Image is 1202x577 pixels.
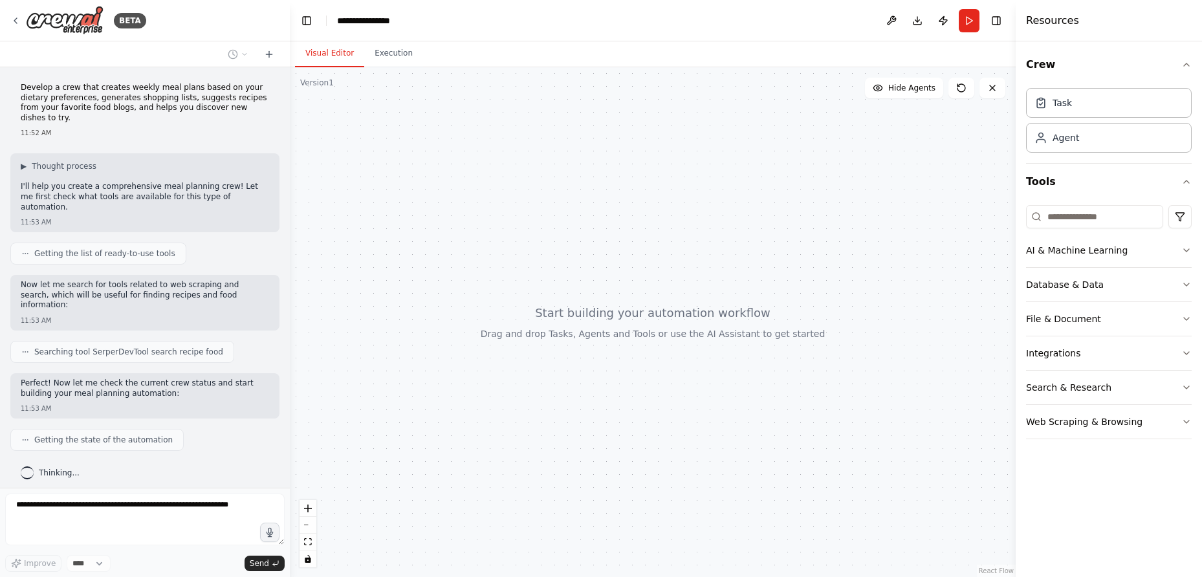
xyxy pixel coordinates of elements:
[1026,347,1080,360] div: Integrations
[26,6,104,35] img: Logo
[250,558,269,569] span: Send
[245,556,285,571] button: Send
[300,78,334,88] div: Version 1
[1026,164,1192,200] button: Tools
[21,83,269,123] p: Develop a crew that creates weekly meal plans based on your dietary preferences, generates shoppi...
[1026,312,1101,325] div: File & Document
[259,47,279,62] button: Start a new chat
[979,567,1014,574] a: React Flow attribution
[987,12,1005,30] button: Hide right sidebar
[300,534,316,550] button: fit view
[34,347,223,357] span: Searching tool SerperDevTool search recipe food
[21,316,269,325] div: 11:53 AM
[300,500,316,567] div: React Flow controls
[295,40,364,67] button: Visual Editor
[21,217,269,227] div: 11:53 AM
[5,494,285,545] textarea: To enrich screen reader interactions, please activate Accessibility in Grammarly extension settings
[1026,244,1128,257] div: AI & Machine Learning
[1026,381,1111,394] div: Search & Research
[260,523,279,542] button: Click to speak your automation idea
[223,47,254,62] button: Switch to previous chat
[1026,268,1192,301] button: Database & Data
[1026,371,1192,404] button: Search & Research
[21,161,96,171] button: ▶Thought process
[1026,415,1142,428] div: Web Scraping & Browsing
[21,161,27,171] span: ▶
[1026,83,1192,163] div: Crew
[21,280,269,310] p: Now let me search for tools related to web scraping and search, which will be useful for finding ...
[1026,302,1192,336] button: File & Document
[34,435,173,445] span: Getting the state of the automation
[1053,96,1072,109] div: Task
[21,128,269,138] div: 11:52 AM
[1026,336,1192,370] button: Integrations
[1026,47,1192,83] button: Crew
[300,550,316,567] button: toggle interactivity
[1053,131,1079,144] div: Agent
[865,78,943,98] button: Hide Agents
[1026,200,1192,450] div: Tools
[21,378,269,398] p: Perfect! Now let me check the current crew status and start building your meal planning automation:
[1026,278,1104,291] div: Database & Data
[21,182,269,212] p: I'll help you create a comprehensive meal planning crew! Let me first check what tools are availa...
[300,500,316,517] button: zoom in
[1026,405,1192,439] button: Web Scraping & Browsing
[888,83,935,93] span: Hide Agents
[34,248,175,259] span: Getting the list of ready-to-use tools
[24,558,56,569] span: Improve
[1026,234,1192,267] button: AI & Machine Learning
[364,40,423,67] button: Execution
[337,14,404,27] nav: breadcrumb
[1026,13,1079,28] h4: Resources
[32,161,96,171] span: Thought process
[5,555,61,572] button: Improve
[39,468,80,478] span: Thinking...
[300,517,316,534] button: zoom out
[298,12,316,30] button: Hide left sidebar
[114,13,146,28] div: BETA
[21,404,269,413] div: 11:53 AM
